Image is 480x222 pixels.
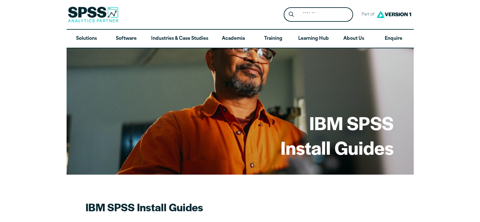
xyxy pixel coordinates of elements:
[67,30,106,48] a: Solutions
[358,10,375,19] span: Part of
[293,30,334,48] a: Learning Hub
[86,200,306,214] h2: IBM SPSS Install Guides
[284,7,353,22] form: Site Header Search Form
[281,111,394,159] h1: IBM SPSS Install Guides
[289,12,294,17] svg: Search magnifying glass icon
[106,30,146,48] a: Software
[253,30,293,48] a: Training
[213,30,253,48] a: Academia
[334,30,374,48] a: About Us
[375,9,413,20] img: Version1 Logo
[146,30,213,48] a: Industries & Case Studies
[285,9,297,21] button: Search magnifying glass icon
[67,30,414,48] nav: Desktop version of site main menu
[68,7,118,22] img: SPSS Analytics Partner
[374,30,413,48] a: Enquire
